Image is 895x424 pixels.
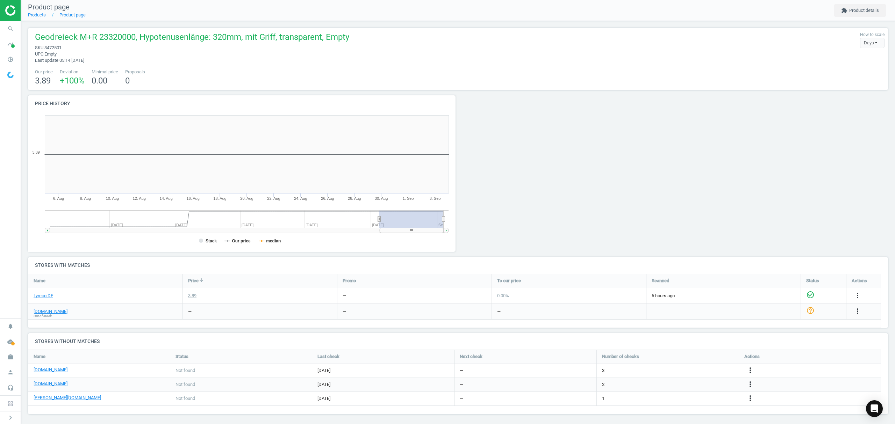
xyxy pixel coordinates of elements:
[860,32,885,38] label: How to scale
[460,382,463,388] span: —
[806,278,819,284] span: Status
[35,31,349,45] span: Geodreieck M+R 23320000, Hypotenusenlänge: 320mm, mit Griff, transparent, Empty
[746,394,754,403] i: more_vert
[343,308,346,315] div: —
[343,278,356,284] span: Promo
[176,368,195,374] span: Not found
[317,382,449,388] span: [DATE]
[746,380,754,389] button: more_vert
[35,45,44,50] span: sku :
[866,400,883,417] div: Open Intercom Messenger
[4,22,17,35] i: search
[746,366,754,375] i: more_vert
[125,76,130,86] span: 0
[7,72,14,78] img: wGWNvw8QSZomAAAAABJRU5ErkJggg==
[746,394,754,403] button: more_vert
[806,291,815,299] i: check_circle_outline
[4,366,17,379] i: person
[5,5,55,16] img: ajHJNr6hYgQAAAAASUVORK5CYII=
[80,196,91,200] tspan: 8. Aug
[44,51,57,57] span: Empty
[497,293,509,298] span: 0.00 %
[744,354,760,360] span: Actions
[28,3,70,11] span: Product page
[4,37,17,51] i: timeline
[53,196,64,200] tspan: 6. Aug
[4,335,17,348] i: cloud_done
[746,380,754,389] i: more_vert
[240,196,253,200] tspan: 20. Aug
[497,308,501,315] div: —
[35,58,84,63] span: Last update 05:14 [DATE]
[460,396,463,402] span: —
[852,278,867,284] span: Actions
[497,278,521,284] span: To our price
[853,307,862,315] i: more_vert
[806,306,815,315] i: help_outline
[28,257,888,273] h4: Stores with matches
[176,382,195,388] span: Not found
[188,293,196,299] div: 3.89
[34,395,101,401] a: [PERSON_NAME][DOMAIN_NAME]
[34,367,67,373] a: [DOMAIN_NAME]
[60,76,85,86] span: +100 %
[188,308,192,315] div: —
[4,53,17,66] i: pie_chart_outlined
[343,293,346,299] div: —
[60,69,85,75] span: Deviation
[206,239,217,243] tspan: Stack
[35,76,51,86] span: 3.89
[834,4,886,17] button: extensionProduct details
[160,196,173,200] tspan: 14. Aug
[317,396,449,402] span: [DATE]
[34,278,45,284] span: Name
[35,51,44,57] span: upc :
[348,196,361,200] tspan: 28. Aug
[602,354,639,360] span: Number of checks
[92,76,107,86] span: 0.00
[106,196,119,200] tspan: 10. Aug
[28,333,888,350] h4: Stores without matches
[59,12,86,17] a: Product page
[2,413,19,422] button: chevron_right
[6,414,15,422] i: chevron_right
[199,277,204,283] i: arrow_downward
[4,381,17,394] i: headset_mic
[652,293,795,299] span: 6 hours ago
[4,320,17,333] i: notifications
[176,396,195,402] span: Not found
[652,278,669,284] span: Scanned
[188,278,199,284] span: Price
[460,368,463,374] span: —
[28,95,456,112] h4: Price history
[266,239,281,243] tspan: median
[321,196,334,200] tspan: 26. Aug
[403,196,414,200] tspan: 1. Sep
[28,12,46,17] a: Products
[294,196,307,200] tspan: 24. Aug
[375,196,388,200] tspan: 30. Aug
[602,396,604,402] span: 1
[232,239,251,243] tspan: Our price
[853,291,862,300] i: more_vert
[746,366,754,375] button: more_vert
[438,223,447,227] tspan: Se…
[176,354,188,360] span: Status
[33,150,40,154] text: 3.89
[267,196,280,200] tspan: 22. Aug
[853,291,862,300] button: more_vert
[213,196,226,200] tspan: 18. Aug
[186,196,199,200] tspan: 16. Aug
[430,196,441,200] tspan: 3. Sep
[34,381,67,387] a: [DOMAIN_NAME]
[860,38,885,48] div: Days
[602,368,604,374] span: 3
[125,69,145,75] span: Proposals
[34,314,52,319] span: Out of stock
[4,350,17,364] i: work
[35,69,53,75] span: Our price
[44,45,62,50] span: 3472501
[317,368,449,374] span: [DATE]
[92,69,118,75] span: Minimal price
[34,293,53,299] a: Lyreco DE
